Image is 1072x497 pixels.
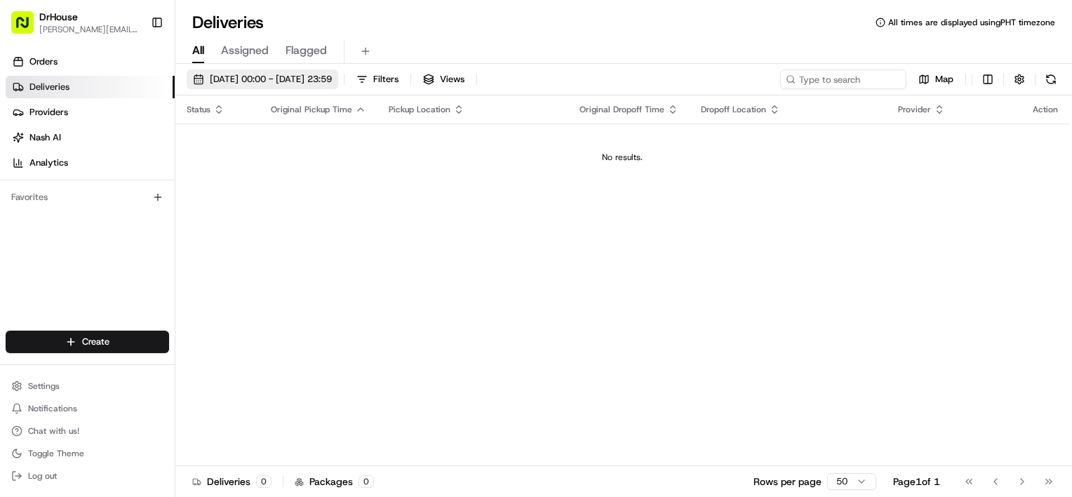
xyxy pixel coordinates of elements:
div: We're available if you need us! [48,148,177,159]
span: Chat with us! [28,425,79,437]
span: Log out [28,470,57,482]
div: 💻 [119,205,130,216]
span: Deliveries [29,81,69,93]
a: Deliveries [6,76,175,98]
button: Create [6,331,169,353]
span: All times are displayed using PHT timezone [888,17,1055,28]
button: Log out [6,466,169,486]
a: Analytics [6,152,175,174]
div: 📗 [14,205,25,216]
span: Status [187,104,210,115]
span: Pylon [140,238,170,249]
span: Flagged [286,42,327,59]
span: Toggle Theme [28,448,84,459]
span: API Documentation [133,204,225,218]
span: Provider [898,104,931,115]
button: Chat with us! [6,421,169,441]
span: Filters [373,73,398,86]
input: Clear [36,91,232,105]
span: Analytics [29,157,68,169]
span: Original Pickup Time [271,104,352,115]
a: Orders [6,51,175,73]
span: All [192,42,204,59]
span: Assigned [221,42,269,59]
button: Settings [6,376,169,396]
div: 0 [359,475,374,488]
span: Settings [28,380,60,392]
span: Providers [29,106,68,119]
p: Rows per page [753,475,822,489]
div: Action [1033,104,1058,115]
div: Deliveries [192,475,272,489]
a: 💻API Documentation [113,198,231,223]
input: Type to search [780,69,906,89]
span: Orders [29,55,58,68]
a: 📗Knowledge Base [8,198,113,223]
span: Create [82,336,109,348]
button: [PERSON_NAME][EMAIL_ADDRESS][DOMAIN_NAME] [39,24,140,35]
a: Nash AI [6,126,175,149]
button: Refresh [1041,69,1061,89]
button: Notifications [6,399,169,418]
div: 0 [256,475,272,488]
span: Notifications [28,403,77,414]
p: Welcome 👋 [14,56,255,79]
span: Original Dropoff Time [579,104,664,115]
button: Toggle Theme [6,444,169,463]
div: Favorites [6,186,169,208]
button: Filters [350,69,405,89]
div: Start new chat [48,134,230,148]
a: Providers [6,101,175,124]
button: Views [417,69,471,89]
div: Packages [295,475,374,489]
button: DrHouse[PERSON_NAME][EMAIL_ADDRESS][DOMAIN_NAME] [6,6,145,39]
span: Knowledge Base [28,204,107,218]
div: No results. [181,152,1064,163]
button: Start new chat [239,138,255,155]
span: Map [935,73,953,86]
span: Pickup Location [389,104,450,115]
button: Map [912,69,960,89]
img: 1736555255976-a54dd68f-1ca7-489b-9aae-adbdc363a1c4 [14,134,39,159]
h1: Deliveries [192,11,264,34]
div: Page 1 of 1 [893,475,940,489]
span: [DATE] 00:00 - [DATE] 23:59 [210,73,332,86]
button: DrHouse [39,10,78,24]
span: Nash AI [29,131,61,144]
img: Nash [14,14,42,42]
button: [DATE] 00:00 - [DATE] 23:59 [187,69,338,89]
span: Dropoff Location [701,104,766,115]
span: Views [440,73,464,86]
a: Powered byPylon [99,237,170,249]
